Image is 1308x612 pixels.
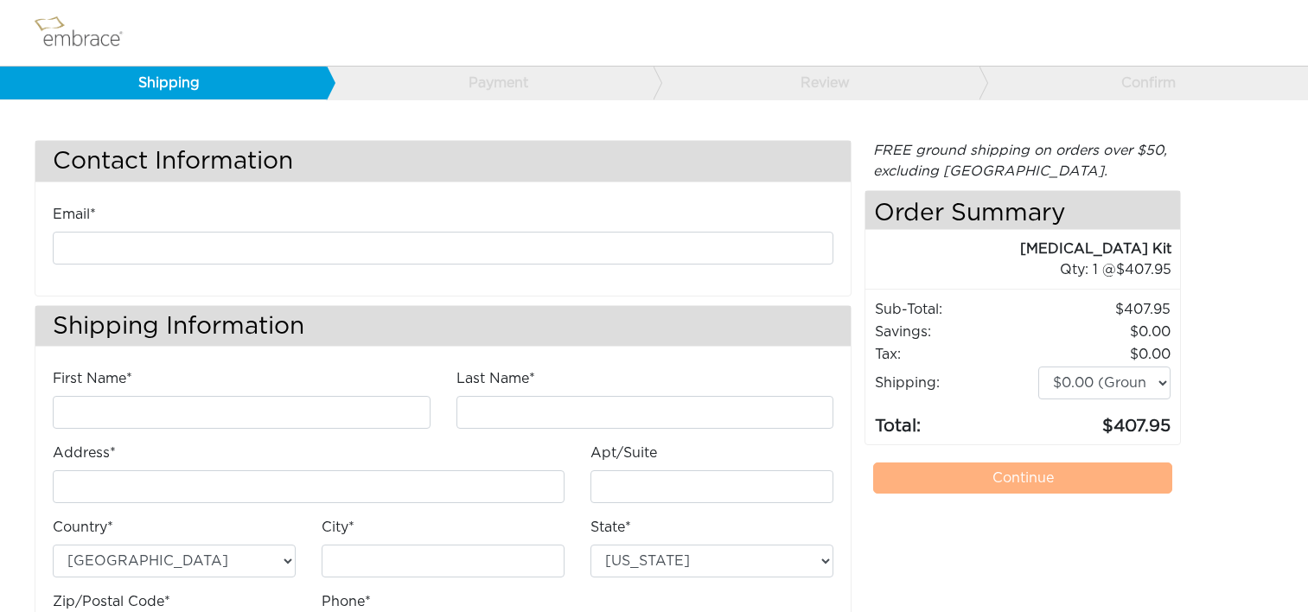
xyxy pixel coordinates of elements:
div: 1 @ [887,259,1171,280]
label: First Name* [53,368,132,389]
label: Address* [53,443,116,463]
h3: Contact Information [35,141,851,182]
h3: Shipping Information [35,306,851,347]
td: Shipping: [874,366,1037,400]
td: 407.95 [1037,400,1171,440]
div: [MEDICAL_DATA] Kit [865,239,1171,259]
td: 407.95 [1037,298,1171,321]
a: Continue [873,462,1172,494]
h4: Order Summary [865,191,1180,230]
td: Sub-Total: [874,298,1037,321]
td: Savings : [874,321,1037,343]
div: FREE ground shipping on orders over $50, excluding [GEOGRAPHIC_DATA]. [865,140,1181,182]
label: City* [322,517,354,538]
td: Total: [874,400,1037,440]
a: Confirm [979,67,1305,99]
td: 0.00 [1037,343,1171,366]
a: Review [653,67,979,99]
td: 0.00 [1037,321,1171,343]
img: logo.png [30,11,143,54]
label: Last Name* [456,368,535,389]
a: Payment [326,67,653,99]
label: Email* [53,204,96,225]
span: 407.95 [1116,263,1171,277]
label: Country* [53,517,113,538]
label: State* [590,517,631,538]
td: Tax: [874,343,1037,366]
label: Apt/Suite [590,443,657,463]
label: Phone* [322,591,371,612]
label: Zip/Postal Code* [53,591,170,612]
